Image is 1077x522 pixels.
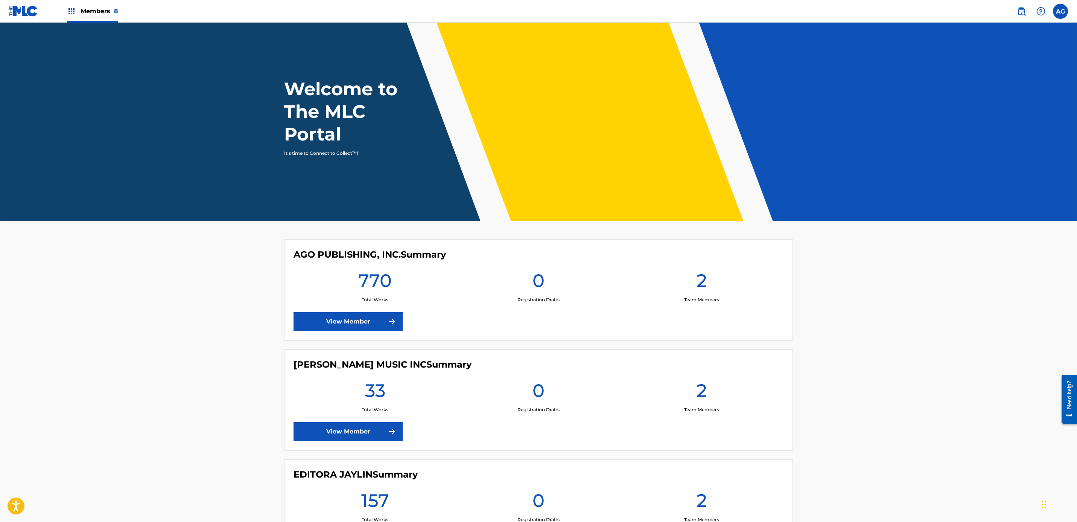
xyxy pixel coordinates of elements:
p: Total Works [362,406,388,413]
h1: 2 [697,379,707,406]
a: View Member [294,312,403,331]
span: 8 [114,8,118,15]
p: Team Members [684,406,719,413]
h1: 33 [365,379,385,406]
div: Help [1033,4,1048,19]
h1: 157 [361,489,389,516]
img: help [1036,7,1045,16]
div: User Menu [1053,4,1068,19]
img: f7272a7cc735f4ea7f67.svg [388,317,397,326]
div: Drag [1042,493,1046,516]
span: Members [81,7,118,15]
h1: Welcome to The MLC Portal [284,78,425,145]
iframe: Chat Widget [1039,486,1077,522]
img: MLC Logo [9,6,38,17]
h1: 770 [358,269,392,296]
a: View Member [294,422,403,441]
h1: 0 [532,269,545,296]
h4: EDITORA JAYLIN [294,469,418,480]
h1: 2 [697,269,707,296]
img: search [1017,7,1026,16]
h4: AGO PUBLISHING, INC. [294,249,446,260]
iframe: Resource Center [1056,369,1077,429]
h1: 0 [532,379,545,406]
a: Public Search [1014,4,1029,19]
h1: 2 [697,489,707,516]
p: Registration Drafts [517,296,560,303]
h1: 0 [532,489,545,516]
p: Team Members [684,296,719,303]
p: Total Works [362,296,388,303]
p: It's time to Connect to Collect™! [284,150,415,157]
h4: CHAVEZ MUSIC INC [294,359,472,370]
p: Registration Drafts [517,406,560,413]
img: Top Rightsholders [67,7,76,16]
img: f7272a7cc735f4ea7f67.svg [388,427,397,436]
